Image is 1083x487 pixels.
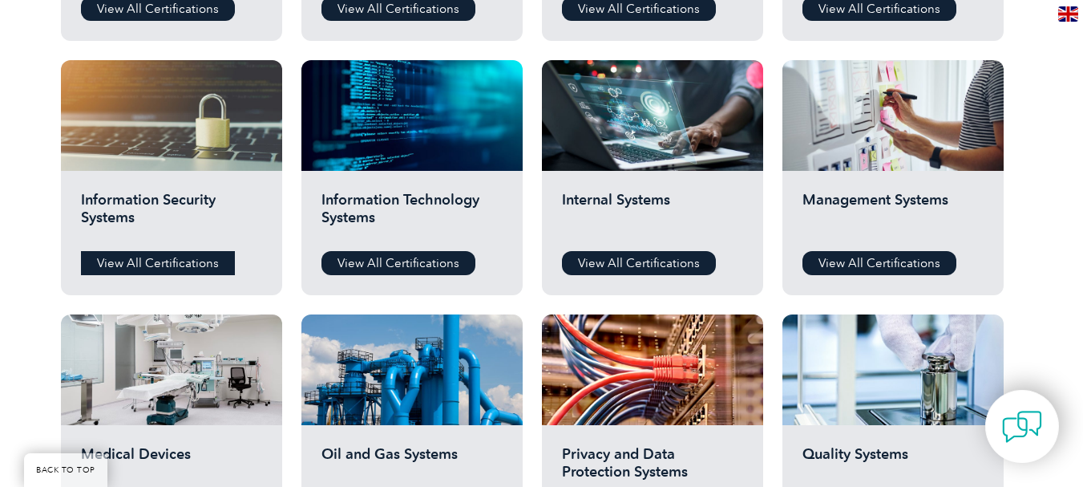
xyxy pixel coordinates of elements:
[562,251,716,275] a: View All Certifications
[1002,407,1042,447] img: contact-chat.png
[321,191,503,239] h2: Information Technology Systems
[802,191,984,239] h2: Management Systems
[24,453,107,487] a: BACK TO TOP
[321,251,475,275] a: View All Certifications
[81,191,262,239] h2: Information Security Systems
[81,251,235,275] a: View All Certifications
[1058,6,1078,22] img: en
[802,251,956,275] a: View All Certifications
[562,191,743,239] h2: Internal Systems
